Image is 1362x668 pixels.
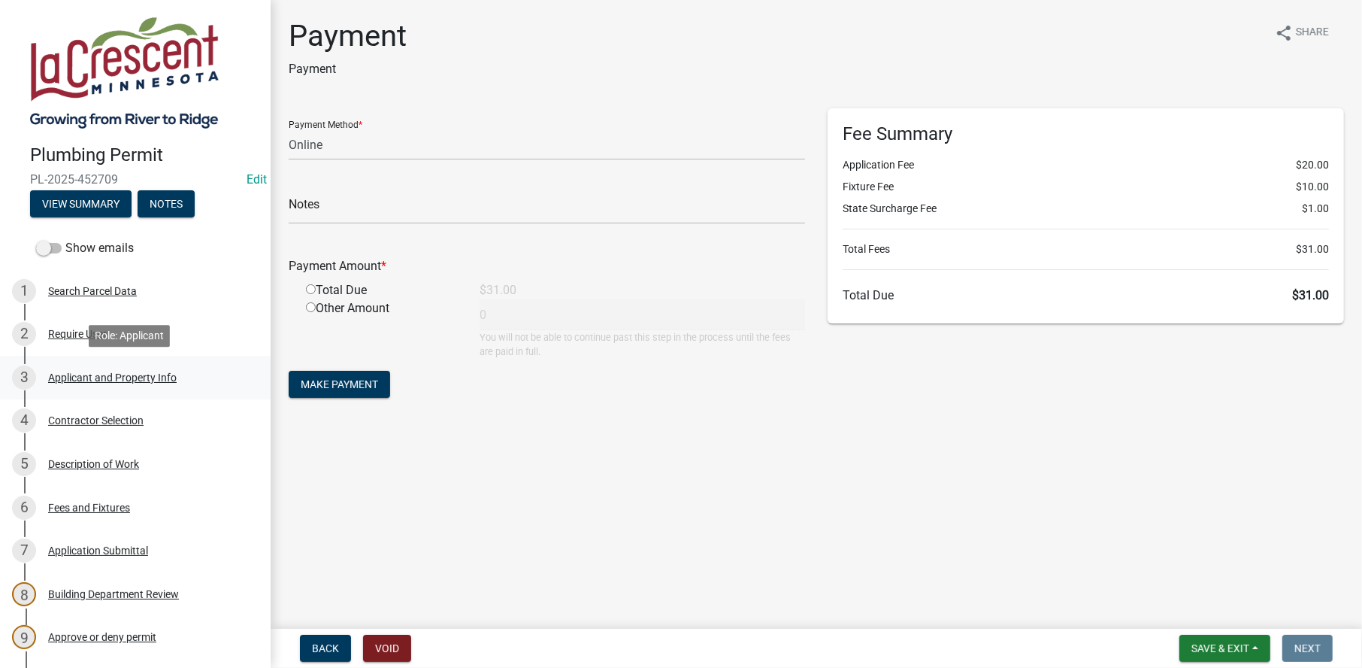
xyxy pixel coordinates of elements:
[12,366,36,390] div: 3
[30,16,219,129] img: City of La Crescent, Minnesota
[30,190,132,217] button: View Summary
[1296,241,1329,257] span: $31.00
[30,144,259,166] h4: Plumbing Permit
[843,123,1329,145] h6: Fee Summary
[12,539,36,563] div: 7
[138,199,195,211] wm-modal-confirm: Notes
[295,299,468,359] div: Other Amount
[300,635,351,662] button: Back
[89,325,170,347] div: Role: Applicant
[1296,24,1329,42] span: Share
[48,372,177,383] div: Applicant and Property Info
[289,18,407,54] h1: Payment
[1292,288,1329,302] span: $31.00
[12,408,36,433] div: 4
[1296,179,1329,195] span: $10.00
[1179,635,1270,662] button: Save & Exit
[48,632,156,642] div: Approve or deny permit
[843,201,1329,217] li: State Surcharge Fee
[247,172,267,187] wm-modal-confirm: Edit Application Number
[289,60,407,78] p: Payment
[48,589,179,600] div: Building Department Review
[1191,642,1249,654] span: Save & Exit
[1282,635,1333,662] button: Next
[1294,642,1321,654] span: Next
[843,157,1329,173] li: Application Fee
[363,635,411,662] button: Void
[1275,24,1293,42] i: share
[48,415,144,426] div: Contractor Selection
[48,286,137,296] div: Search Parcel Data
[12,625,36,649] div: 9
[247,172,267,187] a: Edit
[289,371,390,398] button: Make Payment
[301,378,378,390] span: Make Payment
[138,190,195,217] button: Notes
[48,459,139,469] div: Description of Work
[12,452,36,476] div: 5
[312,642,339,654] span: Back
[1296,157,1329,173] span: $20.00
[48,503,130,513] div: Fees and Fixtures
[12,279,36,303] div: 1
[277,257,816,275] div: Payment Amount
[295,281,468,299] div: Total Due
[843,179,1329,195] li: Fixture Fee
[12,322,36,346] div: 2
[1302,201,1329,217] span: $1.00
[48,545,148,556] div: Application Submittal
[12,496,36,520] div: 6
[36,239,134,257] label: Show emails
[48,329,107,339] div: Require User
[1263,18,1341,47] button: shareShare
[843,288,1329,302] h6: Total Due
[30,172,241,187] span: PL-2025-452709
[30,199,132,211] wm-modal-confirm: Summary
[843,241,1329,257] li: Total Fees
[12,582,36,606] div: 8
